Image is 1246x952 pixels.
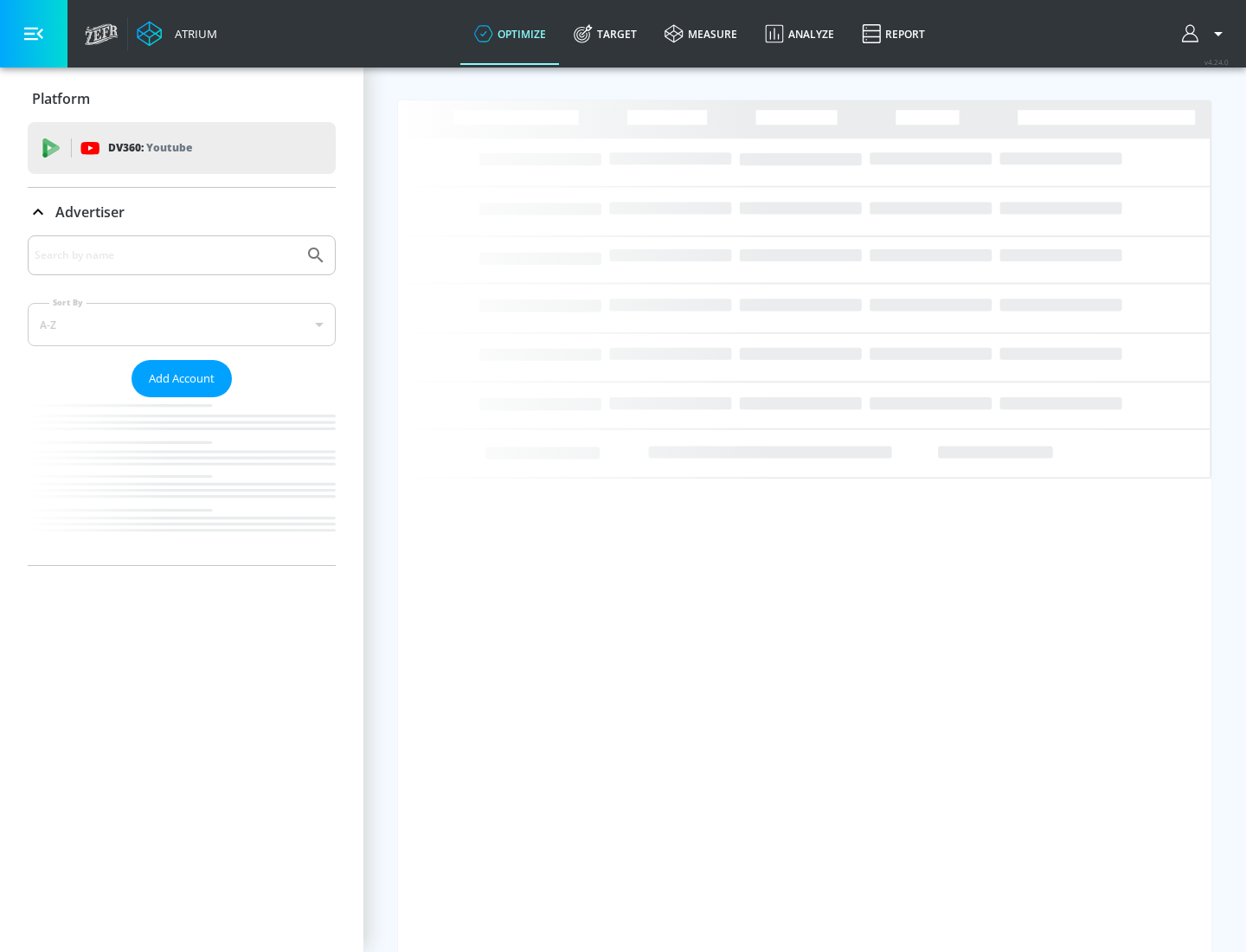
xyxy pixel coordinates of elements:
[28,188,336,236] div: Advertiser
[35,244,297,267] input: Search by name
[28,303,336,346] div: A-Z
[848,3,939,65] a: Report
[1204,57,1229,67] span: v 4.24.0
[651,3,751,65] a: measure
[28,235,336,565] div: Advertiser
[460,3,560,65] a: optimize
[28,74,336,123] div: Platform
[751,3,848,65] a: Analyze
[560,3,651,65] a: Target
[146,138,192,157] p: Youtube
[108,138,192,158] p: DV360:
[28,397,336,565] nav: list of Advertiser
[55,203,125,222] p: Advertiser
[28,122,336,174] div: DV360: Youtube
[137,21,217,47] a: Atrium
[132,360,232,397] button: Add Account
[168,26,217,42] div: Atrium
[32,89,90,108] p: Platform
[49,297,87,308] label: Sort By
[149,369,215,389] span: Add Account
